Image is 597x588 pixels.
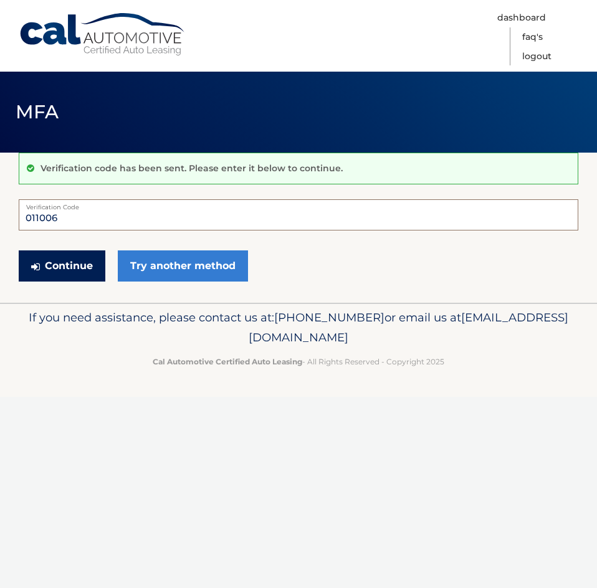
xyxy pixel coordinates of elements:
[19,250,105,282] button: Continue
[153,357,302,366] strong: Cal Automotive Certified Auto Leasing
[41,163,343,174] p: Verification code has been sent. Please enter it below to continue.
[19,355,578,368] p: - All Rights Reserved - Copyright 2025
[522,47,552,66] a: Logout
[19,308,578,348] p: If you need assistance, please contact us at: or email us at
[249,310,568,344] span: [EMAIL_ADDRESS][DOMAIN_NAME]
[522,27,543,47] a: FAQ's
[19,199,578,209] label: Verification Code
[19,199,578,230] input: Verification Code
[16,100,59,123] span: MFA
[118,250,248,282] a: Try another method
[274,310,384,325] span: [PHONE_NUMBER]
[19,12,187,57] a: Cal Automotive
[497,8,546,27] a: Dashboard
